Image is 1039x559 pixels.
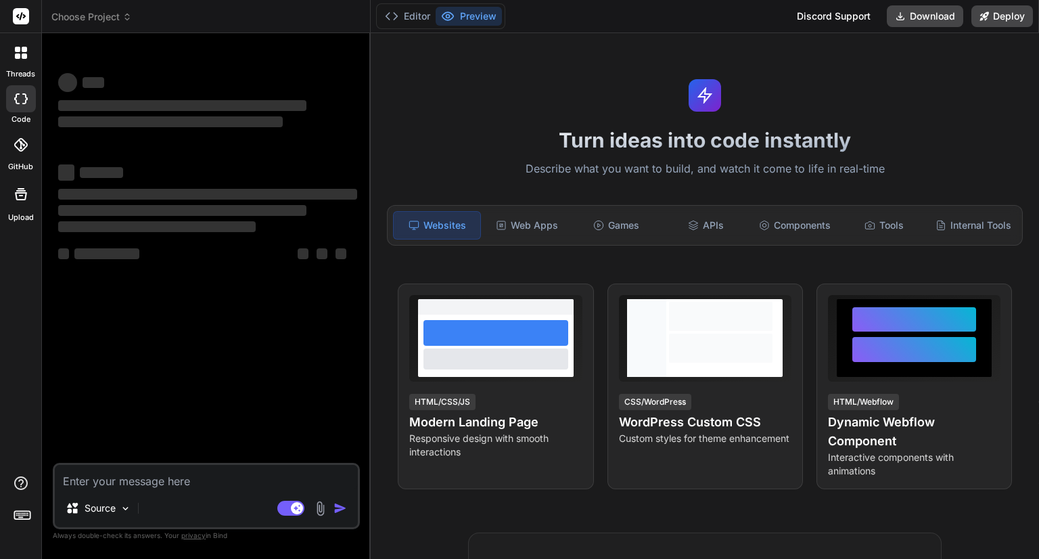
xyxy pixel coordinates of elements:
button: Preview [436,7,502,26]
button: Download [887,5,963,27]
span: ‌ [58,189,357,200]
span: privacy [181,531,206,539]
span: ‌ [58,221,256,232]
img: Pick Models [120,503,131,514]
div: Tools [841,211,927,240]
img: icon [333,501,347,515]
label: Upload [8,212,34,223]
span: ‌ [58,248,69,259]
h1: Turn ideas into code instantly [379,128,1031,152]
div: Websites [393,211,481,240]
span: Choose Project [51,10,132,24]
span: ‌ [317,248,327,259]
button: Editor [379,7,436,26]
span: ‌ [336,248,346,259]
h4: Dynamic Webflow Component [828,413,1000,451]
h4: WordPress Custom CSS [619,413,791,432]
div: Internal Tools [930,211,1017,240]
div: Discord Support [789,5,879,27]
div: APIs [662,211,749,240]
span: ‌ [58,205,306,216]
p: Responsive design with smooth interactions [409,432,582,459]
img: attachment [313,501,328,516]
span: ‌ [58,116,283,127]
span: ‌ [74,248,139,259]
div: HTML/CSS/JS [409,394,476,410]
div: HTML/Webflow [828,394,899,410]
span: ‌ [80,167,123,178]
p: Custom styles for theme enhancement [619,432,791,445]
div: Games [573,211,660,240]
span: ‌ [58,100,306,111]
p: Source [85,501,116,515]
label: threads [6,68,35,80]
span: ‌ [58,73,77,92]
span: ‌ [298,248,308,259]
span: ‌ [58,164,74,181]
div: Components [752,211,838,240]
span: ‌ [83,77,104,88]
button: Deploy [971,5,1033,27]
p: Always double-check its answers. Your in Bind [53,529,360,542]
label: GitHub [8,161,33,173]
h4: Modern Landing Page [409,413,582,432]
div: CSS/WordPress [619,394,691,410]
p: Interactive components with animations [828,451,1000,478]
div: Web Apps [484,211,570,240]
p: Describe what you want to build, and watch it come to life in real-time [379,160,1031,178]
label: code [11,114,30,125]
